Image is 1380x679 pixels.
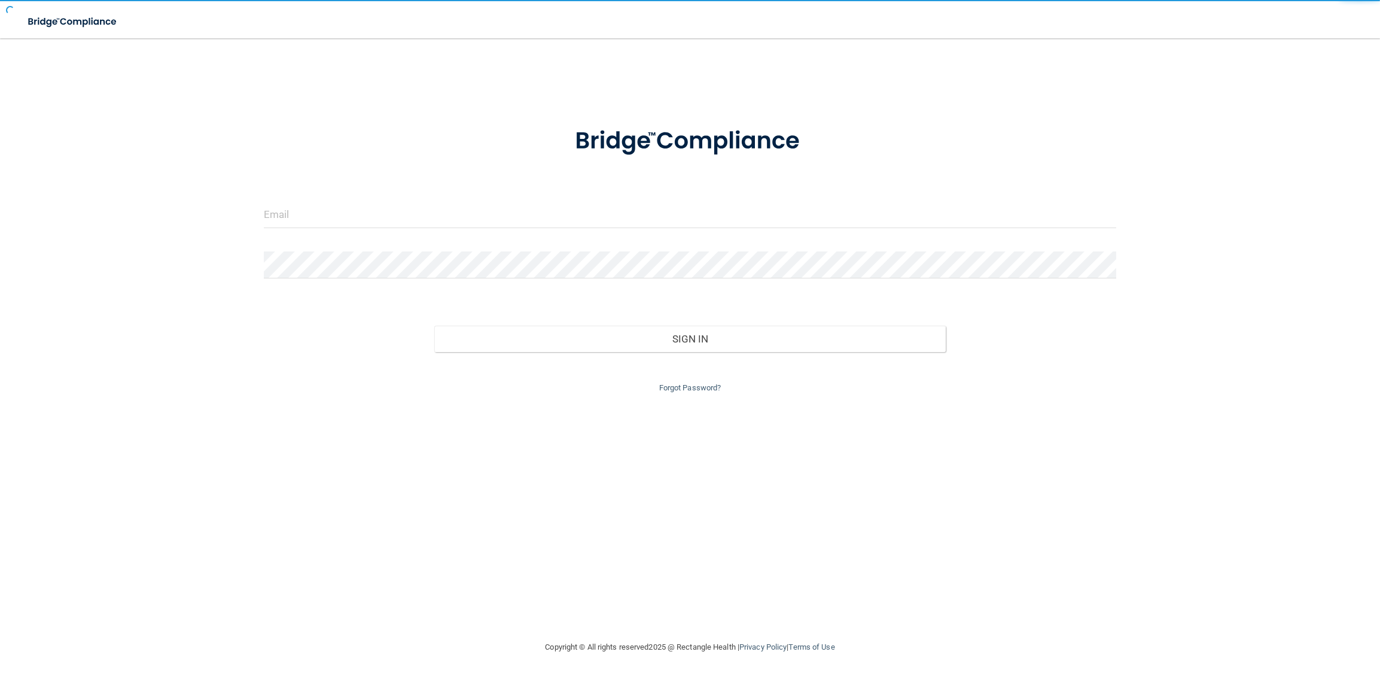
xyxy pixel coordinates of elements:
a: Forgot Password? [659,383,721,392]
div: Copyright © All rights reserved 2025 @ Rectangle Health | | [472,628,909,666]
button: Sign In [434,326,946,352]
input: Email [264,201,1116,228]
a: Terms of Use [788,642,834,651]
a: Privacy Policy [739,642,787,651]
img: bridge_compliance_login_screen.278c3ca4.svg [550,110,829,172]
img: bridge_compliance_login_screen.278c3ca4.svg [18,10,128,34]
